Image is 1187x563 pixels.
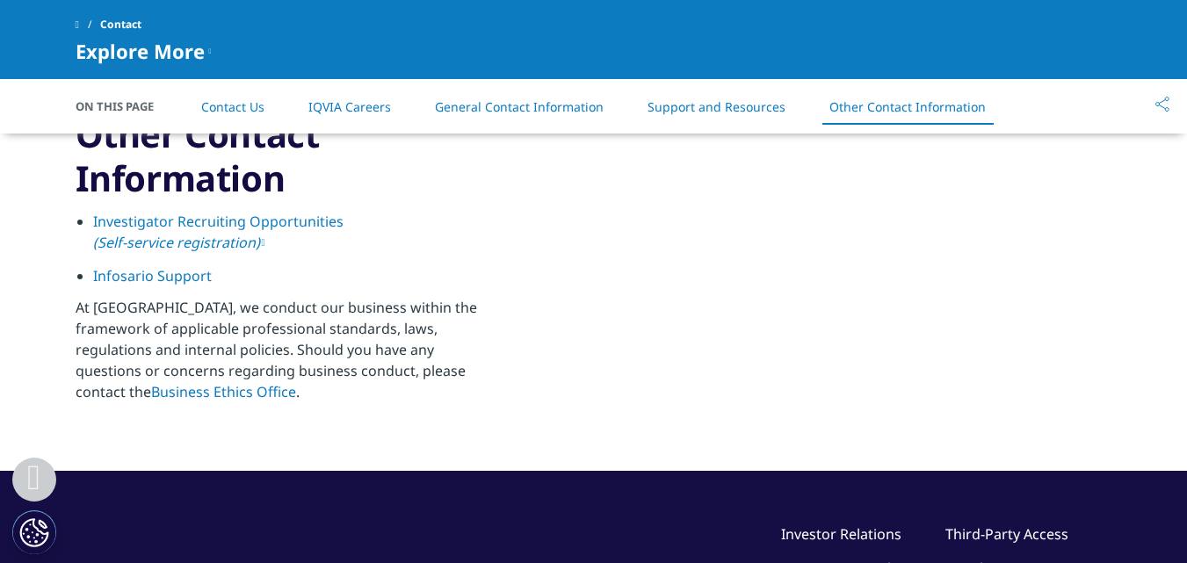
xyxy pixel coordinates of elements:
[76,40,205,61] span: Explore More
[93,266,212,285] a: Infosario Support
[308,98,391,115] a: IQVIA Careers
[93,233,260,252] em: (Self-service registration)
[76,112,502,200] h3: Other Contact Information
[201,98,264,115] a: Contact Us
[945,524,1068,544] a: Third-Party Access
[829,98,986,115] a: Other Contact Information
[76,97,172,115] span: On This Page
[76,297,502,413] p: At [GEOGRAPHIC_DATA], we conduct our business within the framework of applicable professional sta...
[93,212,344,252] a: Investigator Recruiting Opportunities (Self-service registration)
[563,98,1077,427] img: Iqvia Human data science
[781,524,901,544] a: Investor Relations
[151,382,296,401] a: Business Ethics Office
[648,98,785,115] a: Support and Resources
[435,98,604,115] a: General Contact Information
[12,510,56,554] button: Cookies Settings
[100,9,141,40] span: Contact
